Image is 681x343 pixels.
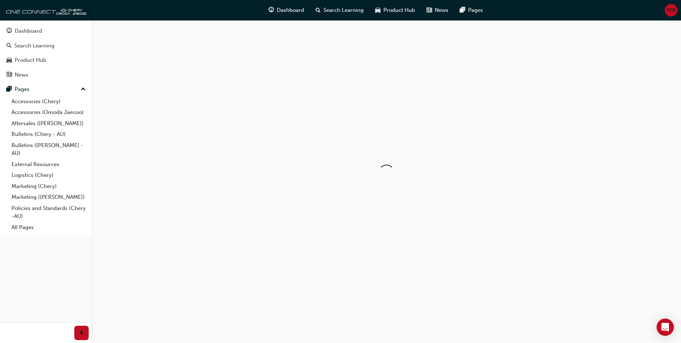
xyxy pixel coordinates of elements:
[657,319,674,336] div: Open Intercom Messenger
[665,4,677,17] button: NW
[460,6,465,15] span: pages-icon
[9,96,89,107] a: Accessories (Chery)
[263,3,310,18] a: guage-iconDashboard
[9,203,89,222] a: Policies and Standards (Chery -AU)
[269,6,274,15] span: guage-icon
[323,6,364,14] span: Search Learning
[9,222,89,233] a: All Pages
[9,170,89,181] a: Logistics (Chery)
[4,3,86,17] img: oneconnect
[9,107,89,118] a: Accessories (Omoda Jaecoo)
[15,27,42,35] div: Dashboard
[6,43,11,49] span: search-icon
[3,68,89,82] a: News
[3,54,89,67] a: Product Hub
[9,129,89,140] a: Bulletins (Chery - AU)
[9,118,89,129] a: Aftersales ([PERSON_NAME])
[79,329,84,338] span: prev-icon
[468,6,483,14] span: Pages
[3,23,89,83] button: DashboardSearch LearningProduct HubNews
[6,57,12,64] span: car-icon
[3,39,89,52] a: Search Learning
[15,85,29,93] div: Pages
[15,71,28,79] div: News
[14,42,55,50] div: Search Learning
[310,3,369,18] a: search-iconSearch Learning
[3,83,89,96] button: Pages
[3,24,89,38] a: Dashboard
[454,3,489,18] a: pages-iconPages
[6,72,12,78] span: news-icon
[81,85,86,94] span: up-icon
[316,6,321,15] span: search-icon
[277,6,304,14] span: Dashboard
[15,56,46,64] div: Product Hub
[435,6,448,14] span: News
[6,28,12,35] span: guage-icon
[9,140,89,159] a: Bulletins ([PERSON_NAME] - AU)
[9,192,89,203] a: Marketing ([PERSON_NAME])
[421,3,454,18] a: news-iconNews
[375,6,381,15] span: car-icon
[383,6,415,14] span: Product Hub
[369,3,421,18] a: car-iconProduct Hub
[426,6,432,15] span: news-icon
[9,181,89,192] a: Marketing (Chery)
[9,159,89,170] a: External Resources
[6,86,12,93] span: pages-icon
[667,6,676,14] span: NW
